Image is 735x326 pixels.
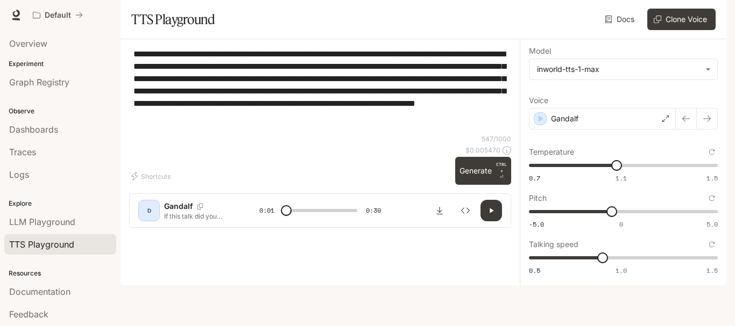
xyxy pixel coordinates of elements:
[529,241,578,248] p: Talking speed
[455,200,476,221] button: Inspect
[482,134,511,143] p: 547 / 1000
[529,97,548,104] p: Voice
[164,212,234,221] p: If this talk did you good, remember to follow our profile and share it with someone who needs to ...
[647,9,716,30] button: Clone Voice
[706,266,718,275] span: 1.5
[429,200,450,221] button: Download audio
[619,220,623,229] span: 0
[366,205,381,216] span: 0:39
[193,203,208,209] button: Copy Voice ID
[259,205,274,216] span: 0:01
[706,146,718,158] button: Reset to default
[455,157,511,185] button: GenerateCTRL +⏎
[529,148,574,156] p: Temperature
[529,266,540,275] span: 0.5
[529,47,551,55] p: Model
[529,220,544,229] span: -5.0
[616,173,627,183] span: 1.1
[496,161,507,180] p: ⏎
[28,4,88,26] button: All workspaces
[706,173,718,183] span: 1.5
[706,192,718,204] button: Reset to default
[131,9,215,30] h1: TTS Playground
[706,238,718,250] button: Reset to default
[140,202,158,219] div: D
[529,173,540,183] span: 0.7
[706,220,718,229] span: 5.0
[129,168,175,185] button: Shortcuts
[164,201,193,212] p: Gandalf
[616,266,627,275] span: 1.0
[496,161,507,174] p: CTRL +
[529,194,547,202] p: Pitch
[551,113,578,124] p: Gandalf
[537,64,700,75] div: inworld-tts-1-max
[603,9,639,30] a: Docs
[529,59,717,79] div: inworld-tts-1-max
[45,11,71,20] p: Default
